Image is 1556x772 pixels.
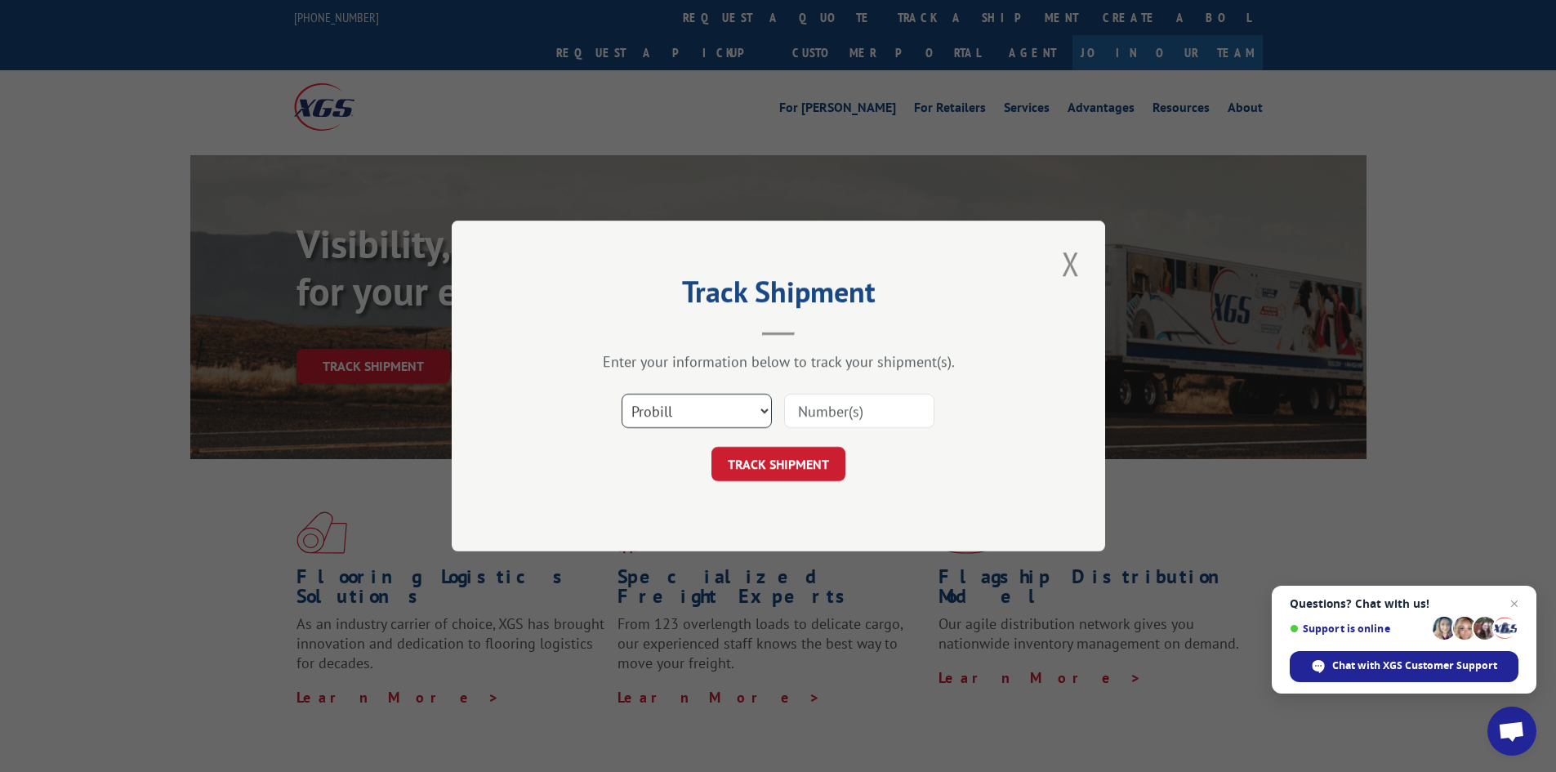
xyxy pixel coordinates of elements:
div: Enter your information below to track your shipment(s). [533,352,1023,371]
span: Chat with XGS Customer Support [1332,658,1497,673]
a: Open chat [1487,707,1536,756]
button: Close modal [1057,241,1085,286]
span: Support is online [1290,623,1427,635]
span: Chat with XGS Customer Support [1290,651,1518,682]
span: Questions? Chat with us! [1290,597,1518,610]
input: Number(s) [784,394,934,428]
h2: Track Shipment [533,280,1023,311]
button: TRACK SHIPMENT [711,447,845,481]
